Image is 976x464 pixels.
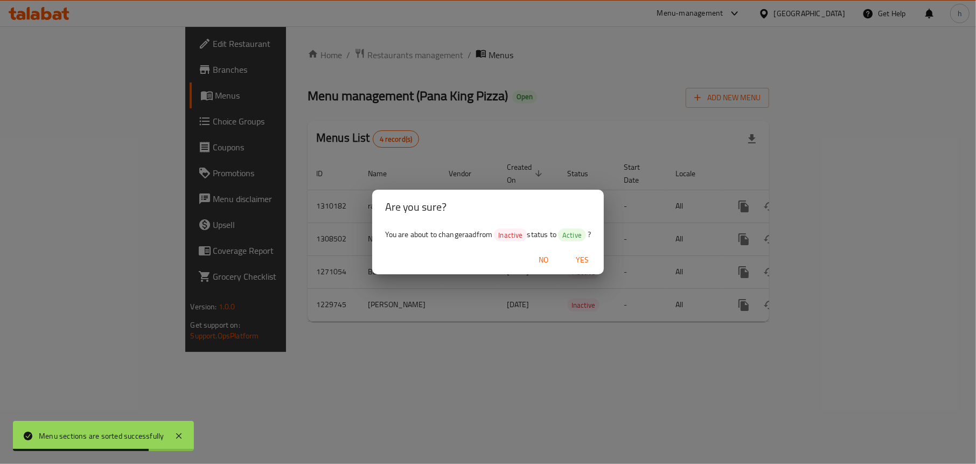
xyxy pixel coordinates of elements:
div: Inactive [494,228,527,241]
span: Yes [569,253,595,267]
span: No [531,253,556,267]
button: No [526,250,561,270]
div: Active [558,228,586,241]
button: Yes [565,250,599,270]
span: Active [558,230,586,240]
span: You are about to change raad from status to ? [385,227,591,241]
span: Inactive [494,230,527,240]
h2: Are you sure? [385,198,591,216]
div: Menu sections are sorted successfully [39,430,164,442]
